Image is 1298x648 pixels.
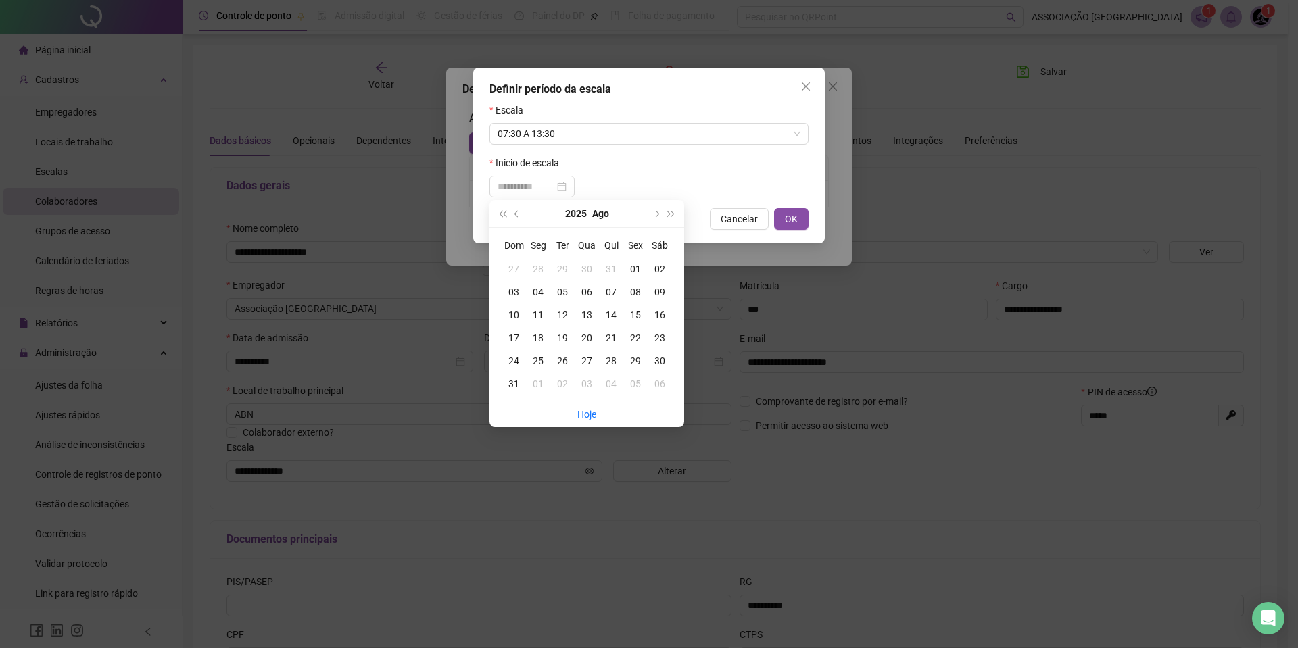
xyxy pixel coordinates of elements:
[599,257,623,280] td: 2025-07-31
[526,349,550,372] td: 2025-08-25
[502,376,526,391] div: 31
[575,280,599,303] td: 2025-08-06
[526,376,550,391] div: 01
[795,76,817,97] button: Close
[502,353,526,368] div: 24
[575,376,599,391] div: 03
[550,349,575,372] td: 2025-08-26
[774,208,809,230] button: OK
[526,257,550,280] td: 2025-07-28
[498,124,800,144] span: 07:30 A 13:30
[623,330,648,345] div: 22
[721,211,758,226] span: Cancelar
[502,330,526,345] div: 17
[623,349,648,372] td: 2025-08-29
[599,326,623,349] td: 2025-08-21
[623,261,648,276] div: 01
[599,233,623,257] th: Qui
[623,233,648,257] th: Sex
[550,330,575,345] div: 19
[599,330,623,345] div: 21
[648,257,672,280] td: 2025-08-02
[550,284,575,299] div: 05
[550,326,575,349] td: 2025-08-19
[648,307,672,322] div: 16
[550,307,575,322] div: 12
[575,303,599,326] td: 2025-08-13
[575,330,599,345] div: 20
[575,353,599,368] div: 27
[599,307,623,322] div: 14
[575,372,599,395] td: 2025-09-03
[575,233,599,257] th: Qua
[648,353,672,368] div: 30
[565,200,587,227] button: year panel
[526,261,550,276] div: 28
[575,284,599,299] div: 06
[648,376,672,391] div: 06
[575,349,599,372] td: 2025-08-27
[502,257,526,280] td: 2025-07-27
[550,372,575,395] td: 2025-09-02
[623,307,648,322] div: 15
[592,200,609,227] button: month panel
[489,81,809,97] div: Definir período da escala
[502,284,526,299] div: 03
[502,326,526,349] td: 2025-08-17
[623,284,648,299] div: 08
[502,372,526,395] td: 2025-08-31
[664,200,679,227] button: super-next-year
[577,409,596,420] a: Hoje
[800,81,811,92] span: close
[550,233,575,257] th: Ter
[785,211,798,226] span: OK
[599,261,623,276] div: 31
[550,257,575,280] td: 2025-07-29
[599,280,623,303] td: 2025-08-07
[599,353,623,368] div: 28
[599,284,623,299] div: 07
[648,372,672,395] td: 2025-09-06
[648,326,672,349] td: 2025-08-23
[526,353,550,368] div: 25
[599,376,623,391] div: 04
[526,326,550,349] td: 2025-08-18
[648,261,672,276] div: 02
[1252,602,1284,634] div: Open Intercom Messenger
[510,200,525,227] button: prev-year
[648,330,672,345] div: 23
[550,376,575,391] div: 02
[575,257,599,280] td: 2025-07-30
[575,326,599,349] td: 2025-08-20
[623,376,648,391] div: 05
[526,307,550,322] div: 11
[526,372,550,395] td: 2025-09-01
[623,257,648,280] td: 2025-08-01
[599,349,623,372] td: 2025-08-28
[575,307,599,322] div: 13
[526,330,550,345] div: 18
[623,372,648,395] td: 2025-09-05
[648,233,672,257] th: Sáb
[648,349,672,372] td: 2025-08-30
[526,280,550,303] td: 2025-08-04
[648,303,672,326] td: 2025-08-16
[648,200,663,227] button: next-year
[550,353,575,368] div: 26
[550,280,575,303] td: 2025-08-05
[623,326,648,349] td: 2025-08-22
[550,303,575,326] td: 2025-08-12
[623,353,648,368] div: 29
[710,208,769,230] button: Cancelar
[489,103,532,118] label: Escala
[550,261,575,276] div: 29
[502,280,526,303] td: 2025-08-03
[599,372,623,395] td: 2025-09-04
[502,233,526,257] th: Dom
[623,280,648,303] td: 2025-08-08
[489,155,568,170] label: Inicio de escala
[502,261,526,276] div: 27
[526,303,550,326] td: 2025-08-11
[502,307,526,322] div: 10
[526,284,550,299] div: 04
